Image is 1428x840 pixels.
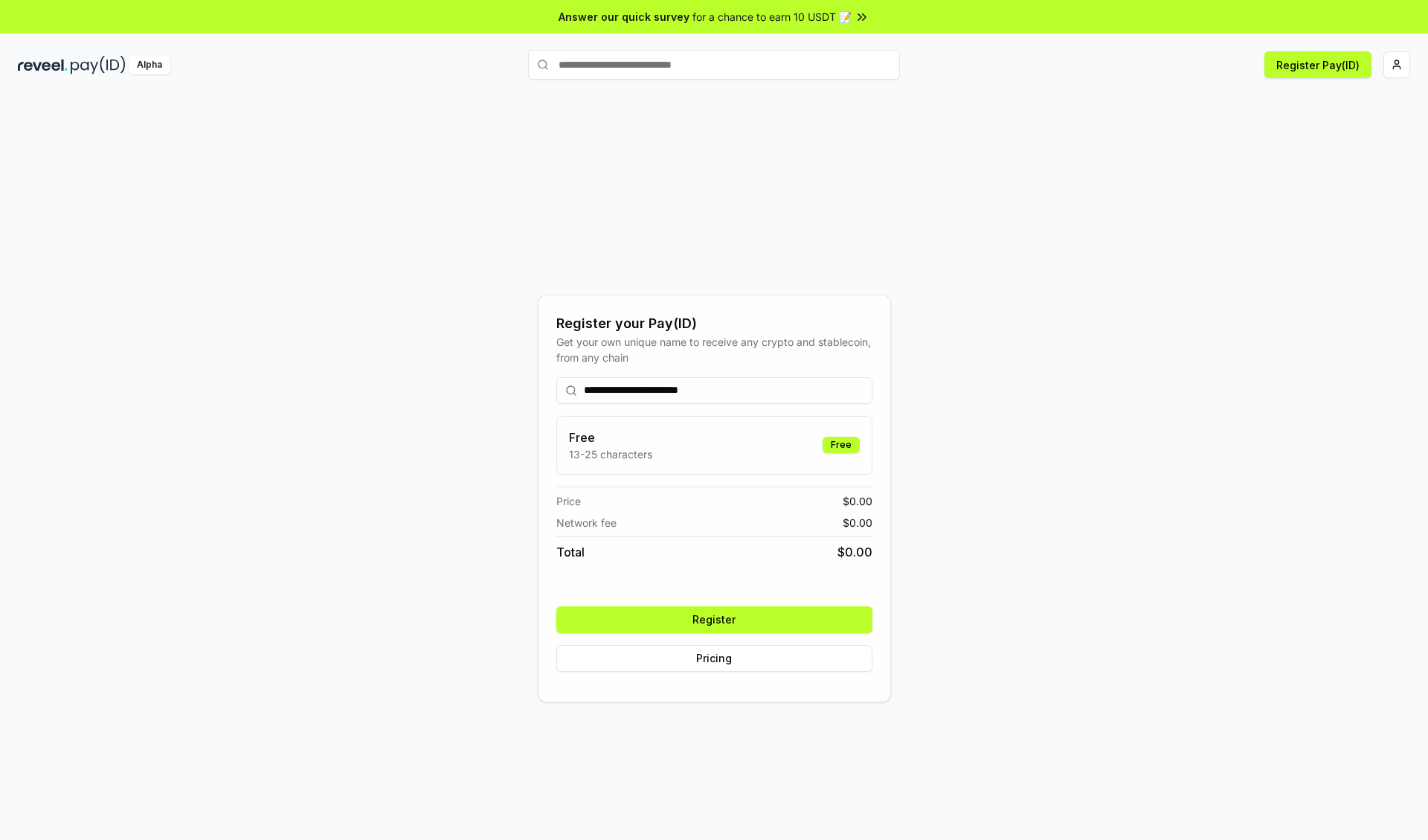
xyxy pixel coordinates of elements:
[71,56,126,74] img: pay_id
[1264,51,1371,78] button: Register Pay(ID)
[556,543,585,561] span: Total
[556,645,872,672] button: Pricing
[692,9,852,25] span: for a chance to earn 10 USDT 📝
[843,515,872,530] span: $ 0.00
[556,313,872,334] div: Register your Pay(ID)
[837,543,872,561] span: $ 0.00
[556,515,617,530] span: Network fee
[129,56,170,74] div: Alpha
[559,9,689,25] span: Answer our quick survey
[556,606,872,633] button: Register
[569,446,652,462] p: 13-25 characters
[569,429,652,446] h3: Free
[823,437,860,453] div: Free
[556,493,581,509] span: Price
[843,493,872,509] span: $ 0.00
[18,56,68,74] img: reveel_dark
[556,334,872,365] div: Get your own unique name to receive any crypto and stablecoin, from any chain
